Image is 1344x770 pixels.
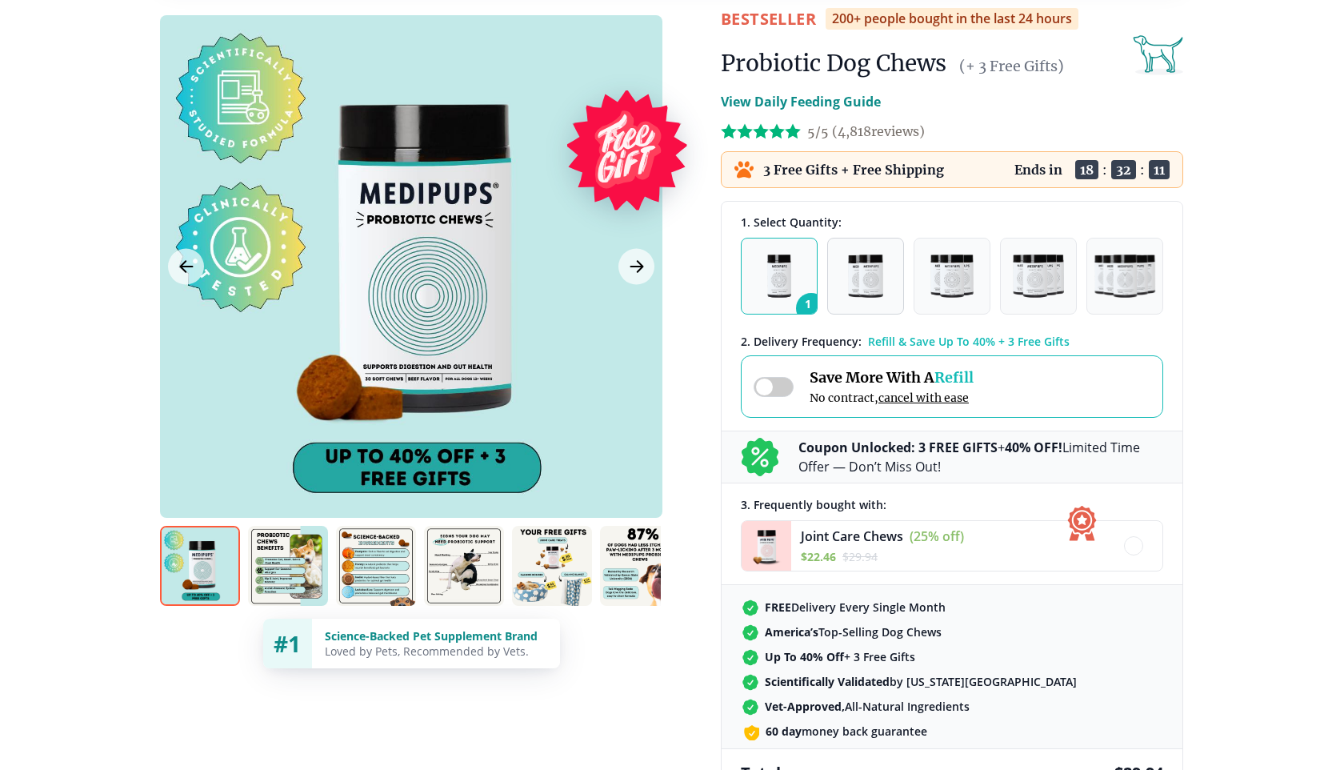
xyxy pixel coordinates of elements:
[763,162,944,178] p: 3 Free Gifts + Free Shipping
[765,624,942,640] span: Top-Selling Dog Chews
[741,238,818,315] button: 1
[168,249,204,285] button: Previous Image
[721,8,816,30] span: BestSeller
[765,674,890,689] strong: Scientifically Validated
[765,624,818,640] strong: America’s
[336,526,416,606] img: Probiotic Dog Chews | Natural Dog Supplements
[1111,160,1136,179] span: 32
[1140,162,1145,178] span: :
[848,255,883,298] img: Pack of 2 - Natural Dog Supplements
[1075,160,1098,179] span: 18
[765,699,845,714] strong: Vet-Approved,
[325,628,547,644] div: Science-Backed Pet Supplement Brand
[618,249,654,285] button: Next Image
[424,526,504,606] img: Probiotic Dog Chews | Natural Dog Supplements
[910,527,964,545] span: (25% off)
[721,49,946,78] h1: Probiotic Dog Chews
[248,526,328,606] img: Probiotic Dog Chews | Natural Dog Supplements
[807,123,925,139] span: 5/5 ( 4,818 reviews)
[160,526,240,606] img: Probiotic Dog Chews | Natural Dog Supplements
[325,644,547,659] div: Loved by Pets, Recommended by Vets.
[512,526,592,606] img: Probiotic Dog Chews | Natural Dog Supplements
[810,368,974,387] span: Save More With A
[810,391,974,405] span: No contract,
[1013,255,1063,298] img: Pack of 4 - Natural Dog Supplements
[878,391,969,405] span: cancel with ease
[742,521,791,571] img: Joint Care Chews - Medipups
[868,334,1070,349] span: Refill & Save Up To 40% + 3 Free Gifts
[959,57,1064,75] span: (+ 3 Free Gifts)
[930,255,974,298] img: Pack of 3 - Natural Dog Supplements
[766,724,927,739] span: money back guarantee
[741,215,1163,230] div: 1. Select Quantity:
[765,649,844,664] strong: Up To 40% Off
[1005,439,1062,456] b: 40% OFF!
[721,92,881,111] p: View Daily Feeding Guide
[801,549,836,564] span: $ 22.46
[798,439,998,456] b: Coupon Unlocked: 3 FREE GIFTS
[741,334,862,349] span: 2 . Delivery Frequency:
[798,438,1163,476] p: + Limited Time Offer — Don’t Miss Out!
[1014,162,1062,178] p: Ends in
[765,699,970,714] span: All-Natural Ingredients
[274,628,301,659] span: #1
[1094,255,1156,298] img: Pack of 5 - Natural Dog Supplements
[826,8,1078,30] div: 200+ people bought in the last 24 hours
[767,255,792,298] img: Pack of 1 - Natural Dog Supplements
[1102,162,1107,178] span: :
[796,293,826,323] span: 1
[842,549,878,564] span: $ 29.94
[741,497,886,512] span: 3 . Frequently bought with:
[600,526,680,606] img: Probiotic Dog Chews | Natural Dog Supplements
[765,674,1077,689] span: by [US_STATE][GEOGRAPHIC_DATA]
[766,724,802,739] strong: 60 day
[765,600,791,615] strong: FREE
[1149,160,1170,179] span: 11
[934,368,974,387] span: Refill
[765,600,946,615] span: Delivery Every Single Month
[765,649,915,664] span: + 3 Free Gifts
[801,527,903,545] span: Joint Care Chews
